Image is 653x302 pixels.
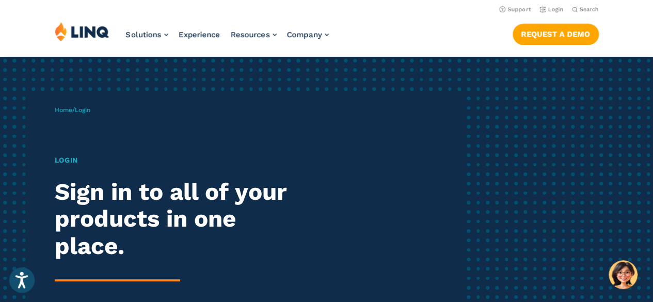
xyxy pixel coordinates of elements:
h1: Login [55,155,306,166]
nav: Primary Navigation [126,22,329,56]
a: Login [539,6,564,13]
a: Home [55,106,72,114]
a: Request a Demo [513,24,599,44]
span: Search [580,6,599,13]
h2: Sign in to all of your products in one place. [55,179,306,260]
nav: Button Navigation [513,22,599,44]
a: Solutions [126,30,168,39]
span: Login [75,106,90,114]
button: Open Search Bar [572,6,599,13]
button: Hello, have a question? Let’s chat. [609,260,638,289]
img: LINQ | K‑12 Software [55,22,109,41]
span: Solutions [126,30,162,39]
a: Support [499,6,531,13]
a: Company [287,30,329,39]
span: Resources [231,30,270,39]
a: Resources [231,30,277,39]
span: / [55,106,90,114]
a: Experience [179,30,220,39]
span: Company [287,30,322,39]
